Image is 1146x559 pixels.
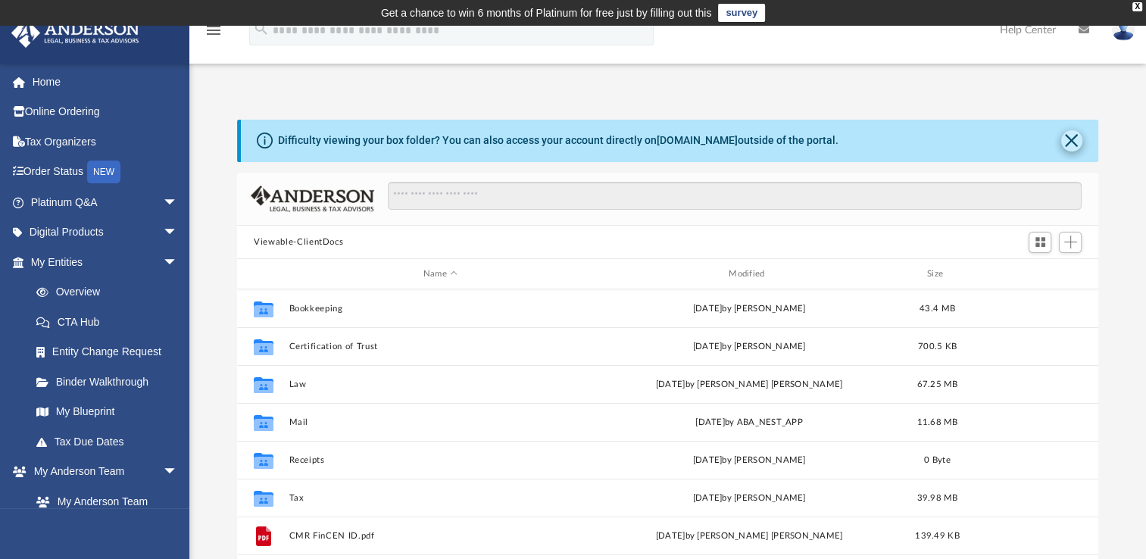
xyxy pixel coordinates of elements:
[289,304,592,314] button: Bookkeeping
[918,342,957,351] span: 700.5 KB
[920,304,955,313] span: 43.4 MB
[924,456,951,464] span: 0 Byte
[917,380,958,389] span: 67.25 MB
[205,29,223,39] a: menu
[21,426,201,457] a: Tax Due Dates
[1112,19,1135,41] img: User Pic
[163,247,193,278] span: arrow_drop_down
[11,247,201,277] a: My Entitiesarrow_drop_down
[21,277,201,308] a: Overview
[598,416,901,429] div: [DATE] by ABA_NEST_APP
[289,267,592,281] div: Name
[289,417,592,427] button: Mail
[598,454,901,467] div: [DATE] by [PERSON_NAME]
[289,342,592,351] button: Certification of Trust
[598,302,901,316] div: [DATE] by [PERSON_NAME]
[1029,232,1051,253] button: Switch to Grid View
[917,418,958,426] span: 11.68 MB
[163,217,193,248] span: arrow_drop_down
[598,378,901,392] div: [DATE] by [PERSON_NAME] [PERSON_NAME]
[289,379,592,389] button: Law
[718,4,765,22] a: survey
[21,307,201,337] a: CTA Hub
[11,126,201,157] a: Tax Organizers
[598,340,901,354] div: [DATE] by [PERSON_NAME]
[915,532,959,540] span: 139.49 KB
[21,397,193,427] a: My Blueprint
[1059,232,1082,253] button: Add
[163,457,193,488] span: arrow_drop_down
[11,97,201,127] a: Online Ordering
[21,486,186,517] a: My Anderson Team
[657,134,738,146] a: [DOMAIN_NAME]
[278,133,838,148] div: Difficulty viewing your box folder? You can also access your account directly on outside of the p...
[87,161,120,183] div: NEW
[289,455,592,465] button: Receipts
[598,267,901,281] div: Modified
[11,187,201,217] a: Platinum Q&Aarrow_drop_down
[974,267,1080,281] div: id
[1132,2,1142,11] div: close
[381,4,712,22] div: Get a chance to win 6 months of Platinum for free just by filling out this
[598,492,901,505] div: [DATE] by [PERSON_NAME]
[163,187,193,218] span: arrow_drop_down
[7,18,144,48] img: Anderson Advisors Platinum Portal
[253,20,270,37] i: search
[11,457,193,487] a: My Anderson Teamarrow_drop_down
[289,531,592,541] button: CMR FinCEN ID.pdf
[205,21,223,39] i: menu
[11,157,201,188] a: Order StatusNEW
[289,493,592,503] button: Tax
[598,529,901,543] div: [DATE] by [PERSON_NAME] [PERSON_NAME]
[21,337,201,367] a: Entity Change Request
[388,182,1082,211] input: Search files and folders
[917,494,958,502] span: 39.98 MB
[1061,130,1082,151] button: Close
[11,67,201,97] a: Home
[254,236,343,249] button: Viewable-ClientDocs
[11,217,201,248] a: Digital Productsarrow_drop_down
[21,367,201,397] a: Binder Walkthrough
[244,267,282,281] div: id
[907,267,968,281] div: Size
